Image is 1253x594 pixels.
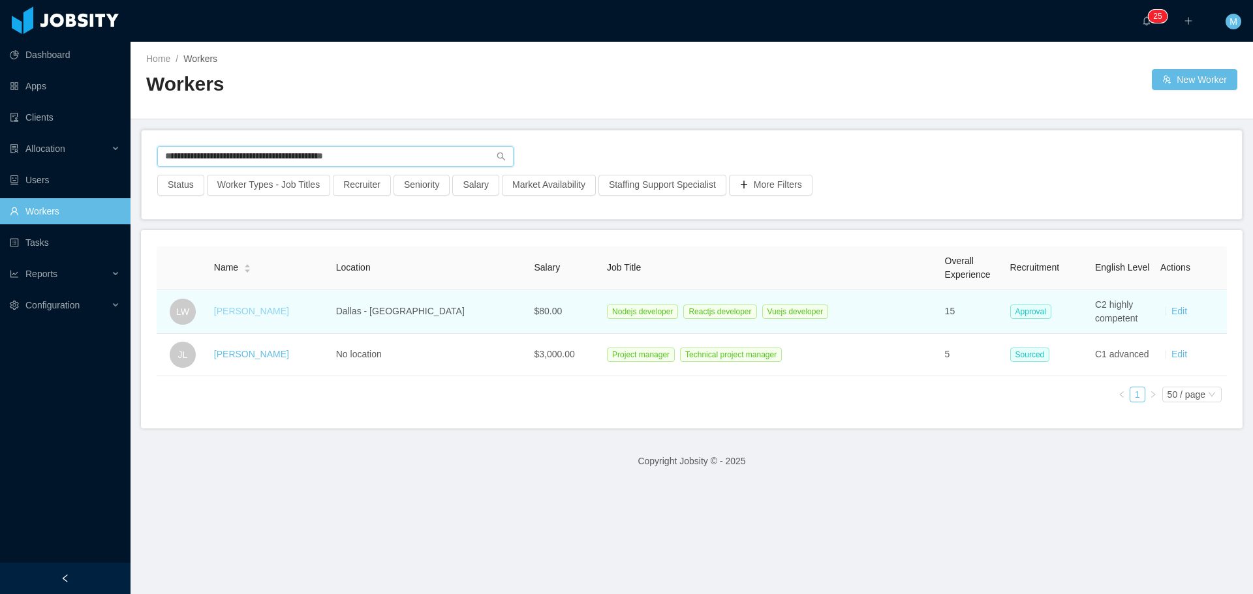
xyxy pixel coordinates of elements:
span: Job Title [607,262,641,273]
button: Status [157,175,204,196]
div: 50 / page [1168,387,1205,402]
span: $80.00 [534,306,562,316]
a: Edit [1171,306,1187,316]
span: Project manager [607,348,675,362]
i: icon: plus [1184,16,1193,25]
span: Reactjs developer [683,304,756,319]
sup: 25 [1148,10,1167,23]
button: Worker Types - Job Titles [207,175,330,196]
span: Vuejs developer [762,304,829,319]
i: icon: setting [10,301,19,310]
button: icon: plusMore Filters [729,175,812,196]
a: 1 [1130,387,1145,402]
button: Salary [452,175,499,196]
a: [PERSON_NAME] [214,306,289,316]
span: JL [178,342,188,368]
h2: Workers [146,71,692,98]
a: icon: pie-chartDashboard [10,42,120,68]
button: Staffing Support Specialist [598,175,726,196]
span: Overall Experience [945,256,991,280]
a: icon: robotUsers [10,167,120,193]
p: 5 [1158,10,1162,23]
a: [PERSON_NAME] [214,349,289,359]
div: Sort [243,262,251,271]
span: / [176,53,178,64]
span: $3,000.00 [534,349,574,359]
span: Recruitment [1010,262,1059,273]
i: icon: right [1149,391,1157,398]
button: Market Availability [502,175,596,196]
footer: Copyright Jobsity © - 2025 [131,439,1253,484]
a: icon: userWorkers [10,198,120,224]
span: LW [176,299,189,325]
td: Dallas - [GEOGRAPHIC_DATA] [331,290,529,334]
td: C2 highly competent [1090,290,1155,334]
span: Technical project manager [680,348,782,362]
button: Seniority [394,175,450,196]
li: 1 [1130,387,1145,402]
i: icon: bell [1142,16,1151,25]
i: icon: line-chart [10,269,19,278]
a: Home [146,53,170,64]
span: Actions [1160,262,1190,273]
a: Edit [1171,349,1187,359]
td: No location [331,334,529,376]
p: 2 [1153,10,1158,23]
button: icon: usergroup-addNew Worker [1152,69,1237,90]
a: icon: profileTasks [10,230,120,256]
td: 5 [940,334,1005,376]
span: Salary [534,262,560,273]
i: icon: solution [10,144,19,153]
i: icon: search [497,152,506,161]
span: Sourced [1010,348,1050,362]
i: icon: left [1118,391,1126,398]
button: Recruiter [333,175,391,196]
span: Name [214,261,238,275]
li: Previous Page [1114,387,1130,402]
td: 15 [940,290,1005,334]
i: icon: caret-up [244,263,251,267]
li: Next Page [1145,387,1161,402]
span: Approval [1010,304,1051,319]
i: icon: caret-down [244,267,251,271]
span: Allocation [25,143,65,154]
span: Location [336,262,371,273]
span: Nodejs developer [607,304,678,319]
span: Configuration [25,300,80,310]
span: Reports [25,269,57,279]
i: icon: down [1208,391,1216,400]
span: Workers [183,53,217,64]
span: English Level [1095,262,1149,273]
a: icon: auditClients [10,104,120,130]
a: icon: appstoreApps [10,73,120,99]
td: C1 advanced [1090,334,1155,376]
span: M [1230,14,1237,29]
